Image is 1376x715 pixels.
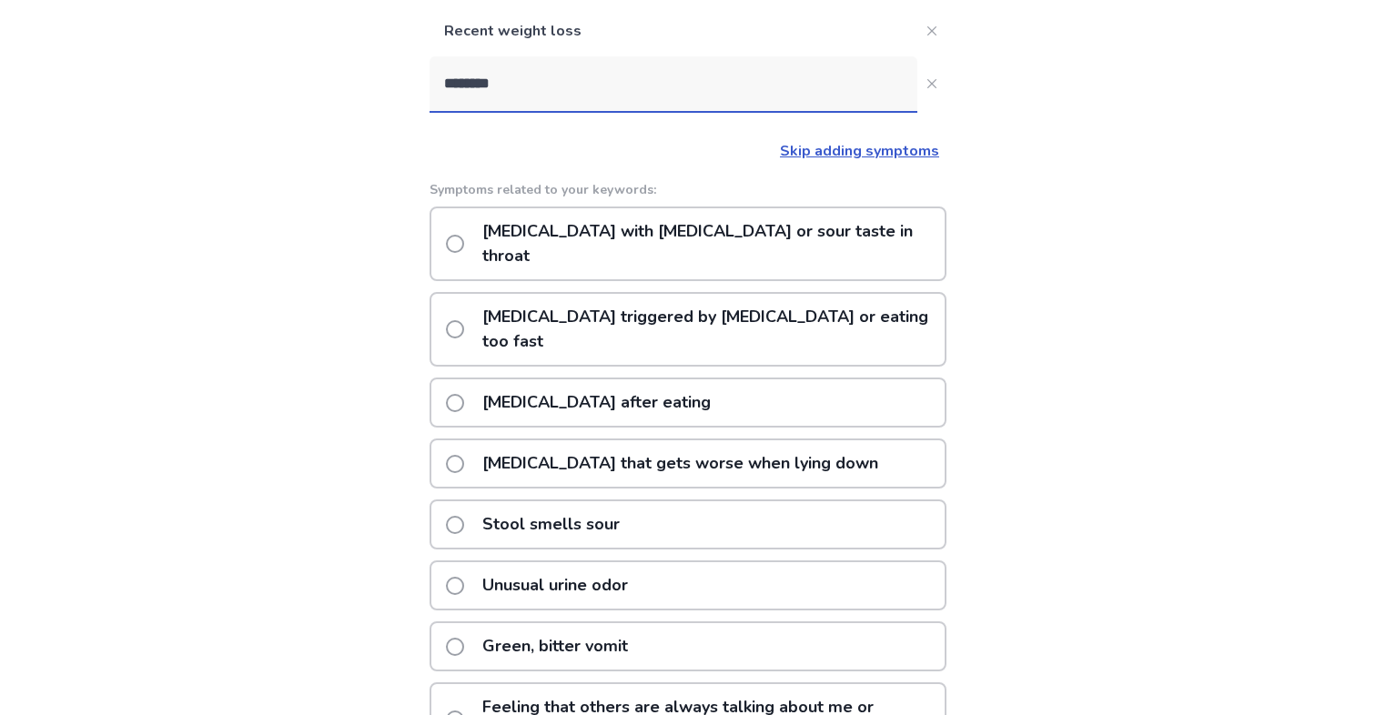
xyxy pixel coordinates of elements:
[471,562,639,609] p: Unusual urine odor
[917,69,946,98] button: Close
[471,623,639,670] p: Green, bitter vomit
[917,16,946,45] button: Close
[471,440,889,487] p: [MEDICAL_DATA] that gets worse when lying down
[430,180,946,199] p: Symptoms related to your keywords:
[430,56,917,111] input: Close
[471,501,631,548] p: Stool smells sour
[471,379,722,426] p: [MEDICAL_DATA] after eating
[430,5,917,56] p: Recent weight loss
[471,208,945,279] p: [MEDICAL_DATA] with [MEDICAL_DATA] or sour taste in throat
[780,141,939,161] a: Skip adding symptoms
[471,294,945,365] p: [MEDICAL_DATA] triggered by [MEDICAL_DATA] or eating too fast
